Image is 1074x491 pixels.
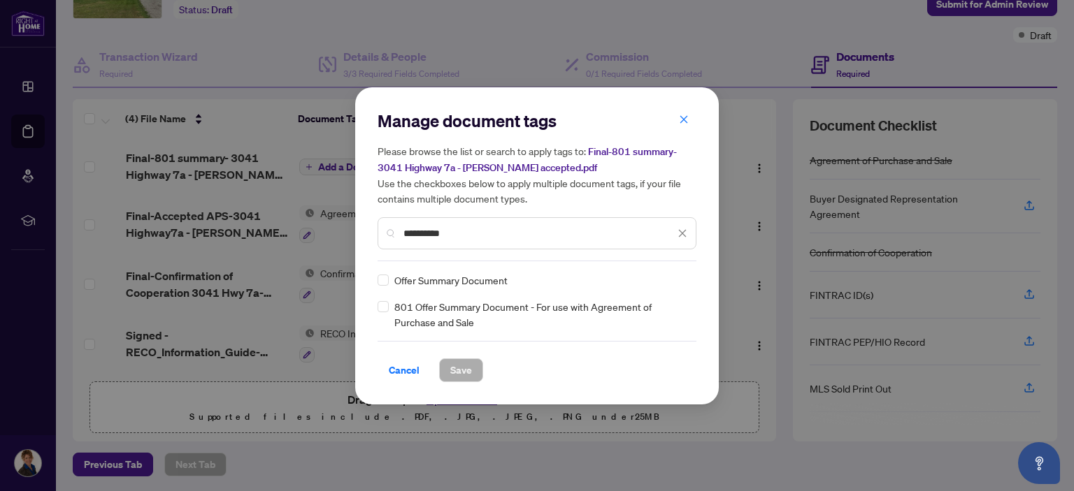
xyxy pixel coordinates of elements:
button: Open asap [1018,442,1060,484]
button: Save [439,358,483,382]
h2: Manage document tags [378,110,696,132]
button: Cancel [378,358,431,382]
h5: Please browse the list or search to apply tags to: Use the checkboxes below to apply multiple doc... [378,143,696,206]
span: Final-801 summary- 3041 Highway 7a - [PERSON_NAME] accepted.pdf [378,145,677,174]
span: Offer Summary Document [394,272,508,288]
span: close [679,115,689,124]
span: Cancel [389,359,420,381]
span: close [678,228,687,238]
span: 801 Offer Summary Document - For use with Agreement of Purchase and Sale [394,299,688,330]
